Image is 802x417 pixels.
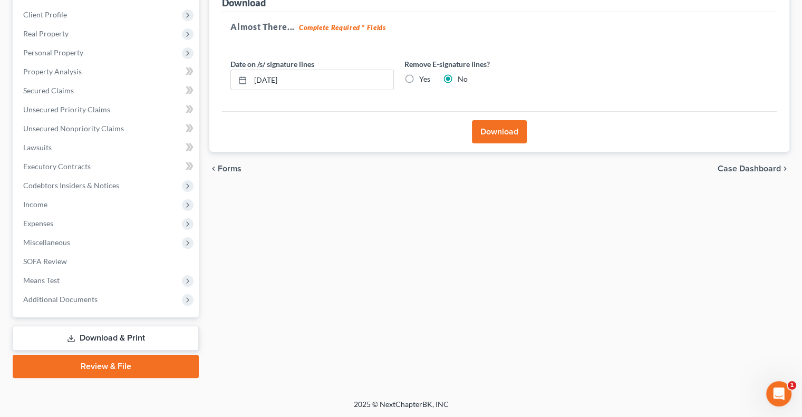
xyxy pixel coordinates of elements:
strong: Complete Required * Fields [299,23,386,32]
iframe: Intercom live chat [766,381,791,406]
span: 1 [788,381,796,390]
span: Expenses [23,219,53,228]
a: Lawsuits [15,138,199,157]
span: Additional Documents [23,295,98,304]
span: Case Dashboard [718,164,781,173]
label: Date on /s/ signature lines [230,59,314,70]
span: Forms [218,164,241,173]
label: No [458,74,468,84]
span: Client Profile [23,10,67,19]
span: Unsecured Priority Claims [23,105,110,114]
i: chevron_left [209,164,218,173]
a: Unsecured Priority Claims [15,100,199,119]
button: chevron_left Forms [209,164,256,173]
button: Download [472,120,527,143]
a: Property Analysis [15,62,199,81]
span: Executory Contracts [23,162,91,171]
span: Codebtors Insiders & Notices [23,181,119,190]
span: Means Test [23,276,60,285]
a: Download & Print [13,326,199,351]
span: Secured Claims [23,86,74,95]
span: SOFA Review [23,257,67,266]
i: chevron_right [781,164,789,173]
span: Personal Property [23,48,83,57]
a: Executory Contracts [15,157,199,176]
span: Real Property [23,29,69,38]
span: Unsecured Nonpriority Claims [23,124,124,133]
span: Miscellaneous [23,238,70,247]
a: Review & File [13,355,199,378]
span: Income [23,200,47,209]
a: Case Dashboard chevron_right [718,164,789,173]
span: Property Analysis [23,67,82,76]
input: MM/DD/YYYY [250,70,393,90]
span: Lawsuits [23,143,52,152]
a: SOFA Review [15,252,199,271]
a: Secured Claims [15,81,199,100]
a: Unsecured Nonpriority Claims [15,119,199,138]
label: Yes [419,74,430,84]
label: Remove E-signature lines? [404,59,568,70]
h5: Almost There... [230,21,768,33]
